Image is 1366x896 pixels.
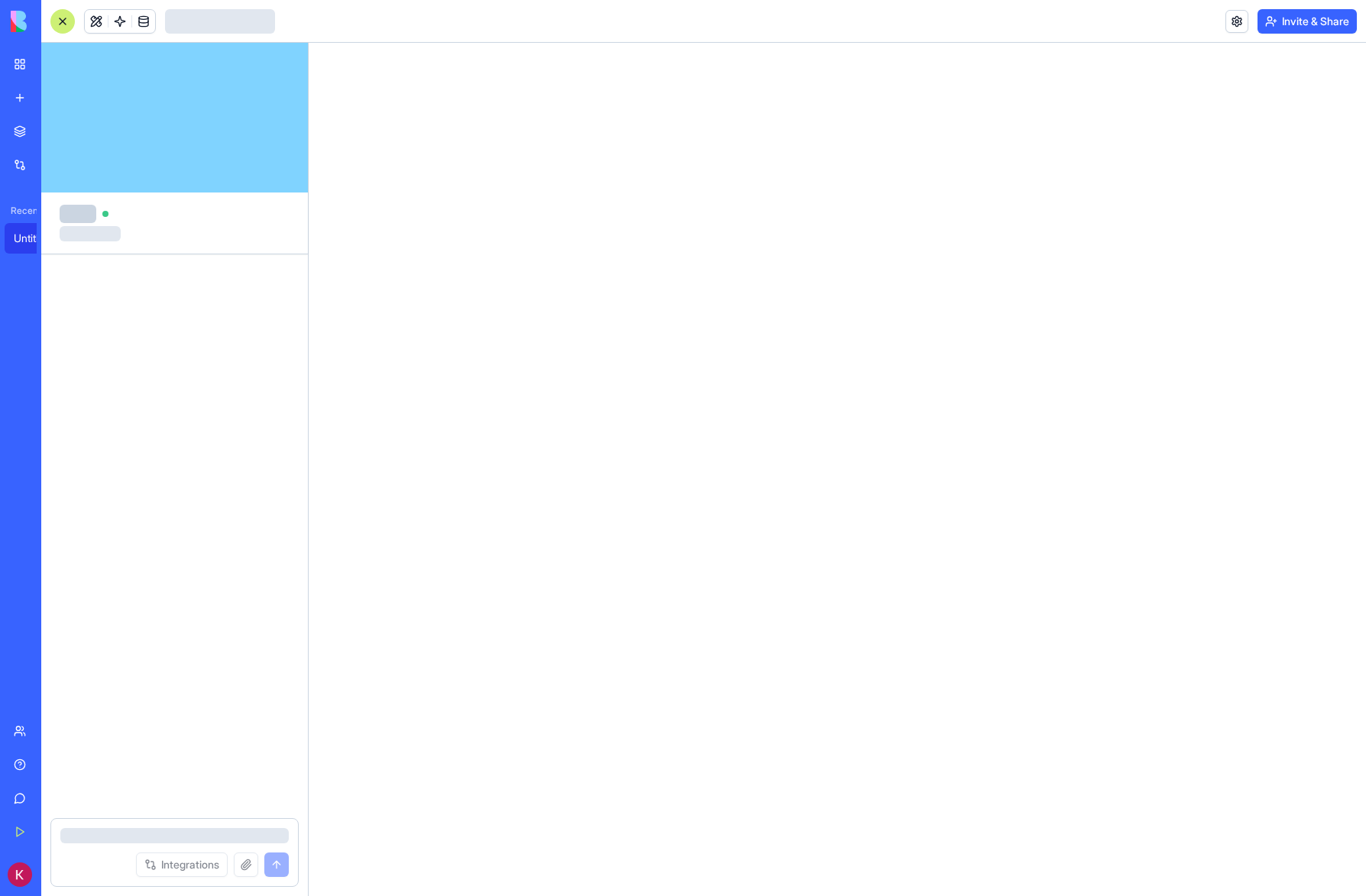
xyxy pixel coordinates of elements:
span: Recent [5,205,37,217]
img: logo [11,11,105,32]
button: Invite & Share [1258,9,1357,34]
img: ACg8ocI7vbuJYALVlTDhyJOdiRo6Nfv1MevMFw_lrCKwEK9EWw36Vg=s96-c [8,862,32,887]
a: Untitled App [5,223,66,254]
div: Untitled App [14,231,57,246]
